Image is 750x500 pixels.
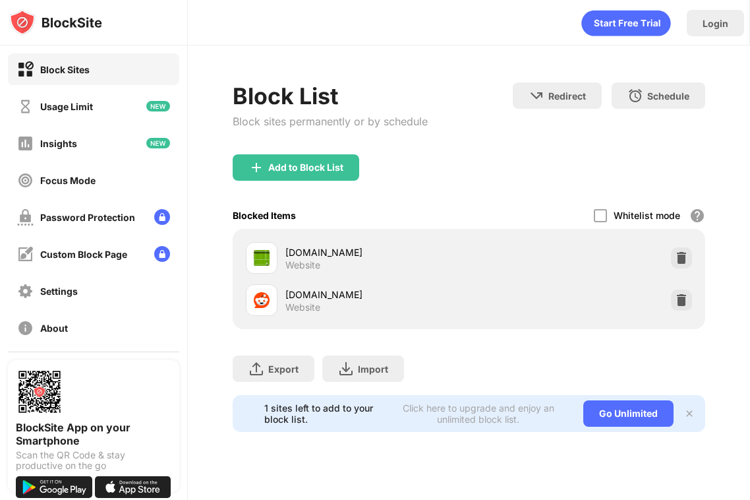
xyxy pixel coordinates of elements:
[285,259,320,271] div: Website
[95,476,171,498] img: download-on-the-app-store.svg
[548,90,586,102] div: Redirect
[146,138,170,148] img: new-icon.svg
[154,246,170,262] img: lock-menu.svg
[254,292,270,308] img: favicons
[268,363,299,375] div: Export
[389,402,567,425] div: Click here to upgrade and enjoy an unlimited block list.
[285,288,469,301] div: [DOMAIN_NAME]
[268,162,343,173] div: Add to Block List
[146,101,170,111] img: new-icon.svg
[40,101,93,112] div: Usage Limit
[17,135,34,152] img: insights-off.svg
[254,250,270,266] img: favicons
[40,323,68,334] div: About
[40,286,78,297] div: Settings
[40,212,135,223] div: Password Protection
[40,175,96,186] div: Focus Mode
[16,476,92,498] img: get-it-on-google-play.svg
[154,209,170,225] img: lock-menu.svg
[40,64,90,75] div: Block Sites
[9,9,102,36] img: logo-blocksite.svg
[614,210,680,221] div: Whitelist mode
[17,172,34,189] img: focus-off.svg
[703,18,728,29] div: Login
[233,210,296,221] div: Blocked Items
[358,363,388,375] div: Import
[40,138,77,149] div: Insights
[16,368,63,416] img: options-page-qr-code.png
[285,245,469,259] div: [DOMAIN_NAME]
[40,249,127,260] div: Custom Block Page
[264,402,381,425] div: 1 sites left to add to your block list.
[16,450,171,471] div: Scan the QR Code & stay productive on the go
[17,283,34,299] img: settings-off.svg
[17,209,34,226] img: password-protection-off.svg
[647,90,689,102] div: Schedule
[16,421,171,447] div: BlockSite App on your Smartphone
[17,98,34,115] img: time-usage-off.svg
[17,246,34,263] img: customize-block-page-off.svg
[233,115,428,128] div: Block sites permanently or by schedule
[684,408,695,419] img: x-button.svg
[233,82,428,109] div: Block List
[581,10,671,36] div: animation
[17,61,34,78] img: block-on.svg
[583,400,674,427] div: Go Unlimited
[17,320,34,336] img: about-off.svg
[285,301,320,313] div: Website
